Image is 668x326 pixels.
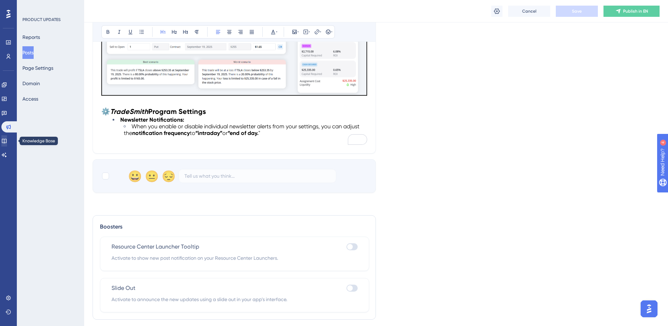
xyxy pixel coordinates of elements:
[228,130,258,136] strong: “end of day.
[22,62,53,74] button: Page Settings
[603,6,660,17] button: Publish in EN
[16,2,44,10] span: Need Help?
[508,6,550,17] button: Cancel
[101,107,110,116] span: ⚙️
[112,295,358,304] span: Activate to announce the new updates using a slide out in your app’s interface.
[639,298,660,319] iframe: UserGuiding AI Assistant Launcher
[522,8,537,14] span: Cancel
[112,284,135,292] span: Slide Out
[22,46,34,59] button: Posts
[556,6,598,17] button: Save
[148,107,206,116] strong: Program Settings
[110,107,148,116] strong: TradeSmith
[623,8,648,14] span: Publish in EN
[112,243,199,251] span: Resource Center Launcher Tooltip
[195,130,222,136] strong: “intraday”
[124,123,361,136] span: When you enable or disable individual newsletter alerts from your settings, you can adjust the
[22,31,40,43] button: Reports
[258,130,260,136] span: "
[190,130,195,136] span: to
[572,8,582,14] span: Save
[100,223,369,231] div: Boosters
[132,130,190,136] strong: notification frequency
[22,17,61,22] div: PRODUCT UPDATES
[22,93,38,105] button: Access
[120,116,184,123] strong: Newsletter Notifications:
[112,254,358,262] span: Activate to show new post notification on your Resource Center Launchers.
[222,130,228,136] span: or
[49,4,51,9] div: 4
[22,77,40,90] button: Domain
